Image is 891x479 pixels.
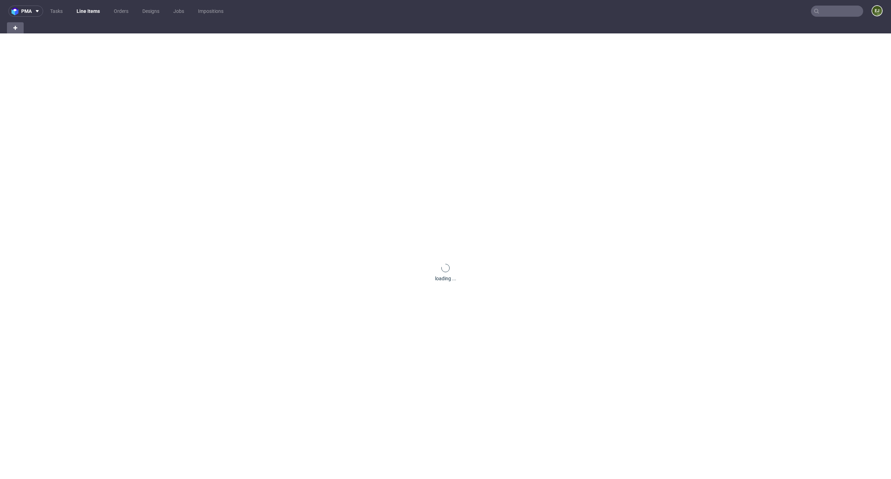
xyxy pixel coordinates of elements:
[169,6,188,17] a: Jobs
[11,7,21,15] img: logo
[21,9,32,14] span: pma
[194,6,228,17] a: Impositions
[46,6,67,17] a: Tasks
[872,6,882,16] figcaption: EJ
[110,6,133,17] a: Orders
[138,6,164,17] a: Designs
[435,275,456,282] div: loading ...
[8,6,43,17] button: pma
[72,6,104,17] a: Line Items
